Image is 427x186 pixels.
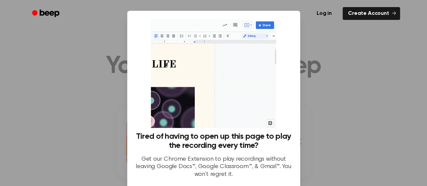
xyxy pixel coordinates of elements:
a: Create Account [343,7,400,20]
img: Beep extension in action [151,19,276,128]
a: Log in [310,6,339,21]
a: Beep [27,7,65,20]
h3: Tired of having to open up this page to play the recording every time? [135,132,292,150]
p: Get our Chrome Extension to play recordings without leaving Google Docs™, Google Classroom™, & Gm... [135,156,292,179]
